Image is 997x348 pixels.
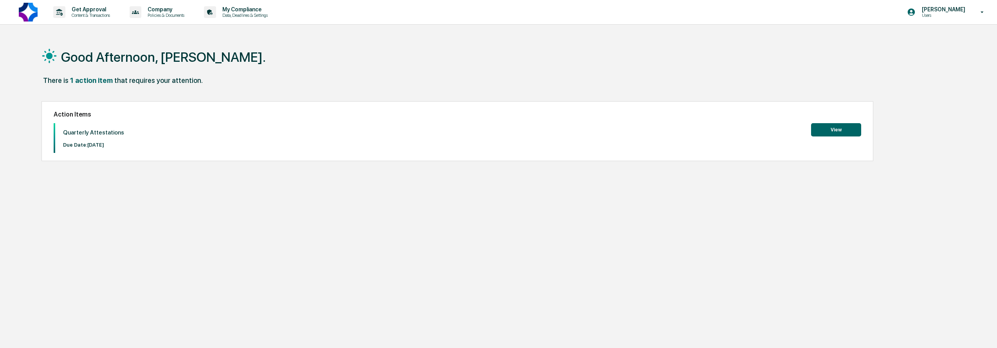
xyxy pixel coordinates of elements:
[63,129,124,136] p: Quarterly Attestations
[19,3,38,22] img: logo
[141,6,188,13] p: Company
[65,13,114,18] p: Content & Transactions
[54,111,861,118] h2: Action Items
[141,13,188,18] p: Policies & Documents
[811,123,861,136] button: View
[70,76,113,84] div: 1 action item
[916,13,969,18] p: Users
[216,13,272,18] p: Data, Deadlines & Settings
[65,6,114,13] p: Get Approval
[43,76,69,84] div: There is
[216,6,272,13] p: My Compliance
[916,6,969,13] p: [PERSON_NAME]
[63,142,124,148] p: Due Date: [DATE]
[61,49,266,65] h1: Good Afternoon, [PERSON_NAME].
[114,76,203,84] div: that requires your attention.
[811,126,861,133] a: View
